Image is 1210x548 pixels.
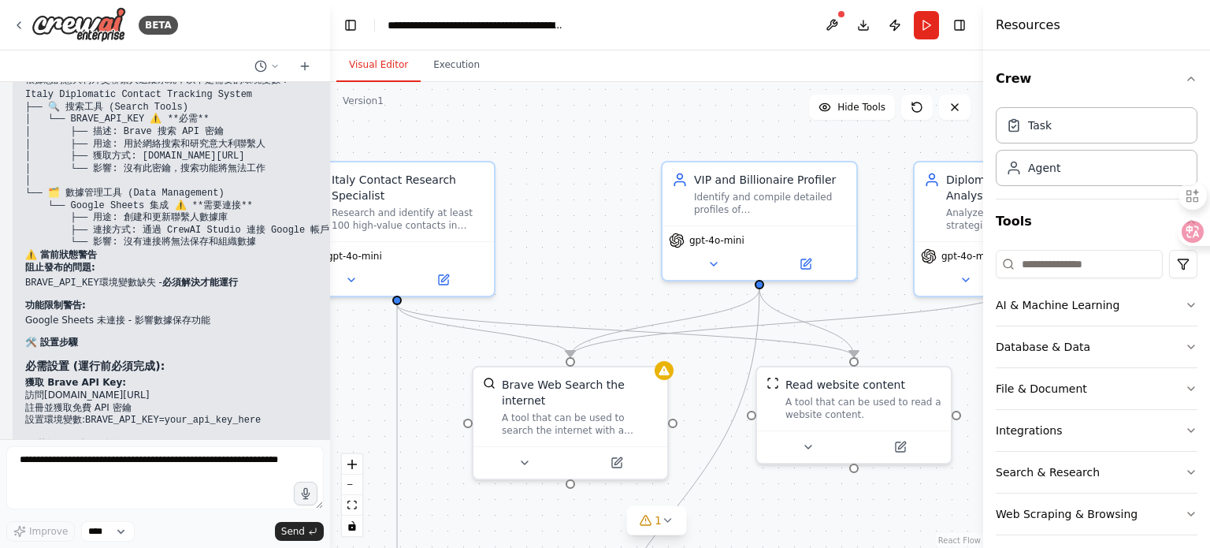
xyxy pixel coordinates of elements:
button: 1 [626,506,687,535]
g: Edge from 24fab1b9-4aea-4525-8db3-af6085a2df17 to 6138e197-0cc1-4b60-9cc7-03eceafe75ad [752,289,862,356]
div: Crew [996,101,1197,199]
div: A tool that can be used to read a website content. [785,396,941,421]
div: Brave Web Search the internet [502,377,658,408]
span: gpt-4o-mini [689,234,744,247]
button: Open in side panel [399,270,488,289]
span: Send [281,525,305,538]
span: Hide Tools [837,101,885,114]
button: zoom out [342,475,362,495]
button: fit view [342,495,362,516]
button: Send [275,522,324,541]
div: Identify and compile detailed profiles of [DEMOGRAPHIC_DATA]-heritage billionaires, VIPs, and inf... [694,191,847,216]
button: toggle interactivity [342,516,362,536]
a: React Flow attribution [938,536,981,545]
span: gpt-4o-mini [327,250,382,263]
strong: 阻止發布的問題: [25,262,95,273]
span: Improve [29,525,68,538]
button: Tools [996,199,1197,244]
button: Crew [996,57,1197,101]
span: 1 [655,513,662,528]
button: Click to speak your automation idea [294,482,317,505]
strong: 🛠️ 設置步驟 [25,337,78,348]
nav: breadcrumb [388,17,565,33]
div: Diplomatic Strategy Analyst [946,172,1099,203]
code: BRAVE_API_KEY [25,278,99,289]
img: ScrapeWebsiteTool [766,377,779,390]
button: Hide left sidebar [340,14,362,36]
button: Start a new chat [292,57,317,76]
strong: 必須解決才能運行 [162,277,238,288]
div: A tool that can be used to search the internet with a search_query. [502,412,658,437]
strong: 必需設置 (運行前必須完成): [25,360,165,372]
a: [DOMAIN_NAME][URL] [44,390,149,401]
div: Read website content [785,377,905,393]
div: React Flow controls [342,454,362,536]
img: Logo [32,7,126,43]
div: Diplomatic Strategy AnalystAnalyze the 55 diplomatic strategies and match them with identified co... [913,161,1110,297]
div: Research and identify at least 100 high-value contacts in [GEOGRAPHIC_DATA] including association... [332,207,484,232]
div: Version 1 [343,95,384,107]
li: Google Sheets 未連接 - 影響數據保存功能 [25,315,329,327]
h4: Resources [996,16,1060,35]
button: Integrations [996,410,1197,451]
div: Tools [996,244,1197,548]
div: BraveSearchToolBrave Web Search the internetA tool that can be used to search the internet with a... [472,366,669,480]
div: Italy Contact Research Specialist [332,172,484,203]
li: 設置環境變數: [25,414,329,427]
button: Database & Data [996,326,1197,367]
g: Edge from a7da82b7-9a90-42b6-8deb-6e19dab9e16e to 19cf6e23-cc18-420a-a3c1-f8aeb1990bec [389,304,578,356]
li: 訪問 [25,390,329,402]
button: Visual Editor [336,49,421,82]
code: Italy Diplomatic Contact Tracking System ├── 🔍 搜索工具 (Search Tools) │ └── BRAVE_API_KEY ⚠️ **必需** ... [25,89,329,248]
div: Task [1028,117,1052,133]
button: Hide right sidebar [948,14,971,36]
div: Italy Contact Research SpecialistResearch and identify at least 100 high-value contacts in [GEOGR... [299,161,496,297]
strong: 獲取 Brave API Key: [25,377,126,388]
button: AI & Machine Learning [996,285,1197,326]
div: VIP and Billionaire Profiler [694,172,847,188]
li: 註冊並獲取免費 API 密鑰 [25,402,329,415]
g: Edge from 4fd749eb-0b80-41ea-9e32-5d027247efe4 to 19cf6e23-cc18-420a-a3c1-f8aeb1990bec [562,289,1019,356]
strong: ⚠️ 當前狀態警告 [25,249,97,260]
div: Analyze the 55 diplomatic strategies and match them with identified contacts and opportunities in... [946,207,1099,232]
button: File & Document [996,368,1197,409]
li: 環境變數缺失 - [25,277,329,290]
span: gpt-4o-mini [941,250,997,263]
div: VIP and Billionaire ProfilerIdentify and compile detailed profiles of [DEMOGRAPHIC_DATA]-heritage... [661,161,858,281]
div: ScrapeWebsiteToolRead website contentA tool that can be used to read a website content. [755,366,952,464]
button: Switch to previous chat [248,57,286,76]
code: BRAVE_API_KEY=your_api_key_here [85,415,261,426]
button: Improve [6,521,75,542]
button: Execution [421,49,492,82]
div: Agent [1028,160,1060,176]
img: BraveSearchTool [483,377,496,390]
button: Open in side panel [761,255,850,274]
div: BETA [139,16,178,35]
button: zoom in [342,454,362,475]
strong: 推薦設置 (完整功能): [25,438,132,451]
button: Web Scraping & Browsing [996,494,1197,535]
button: Hide Tools [809,95,895,120]
g: Edge from 24fab1b9-4aea-4525-8db3-af6085a2df17 to 19cf6e23-cc18-420a-a3c1-f8aeb1990bec [562,289,767,356]
button: Open in side panel [572,453,661,472]
strong: 功能限制警告: [25,300,86,311]
button: Open in side panel [856,438,945,457]
button: Search & Research [996,452,1197,493]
